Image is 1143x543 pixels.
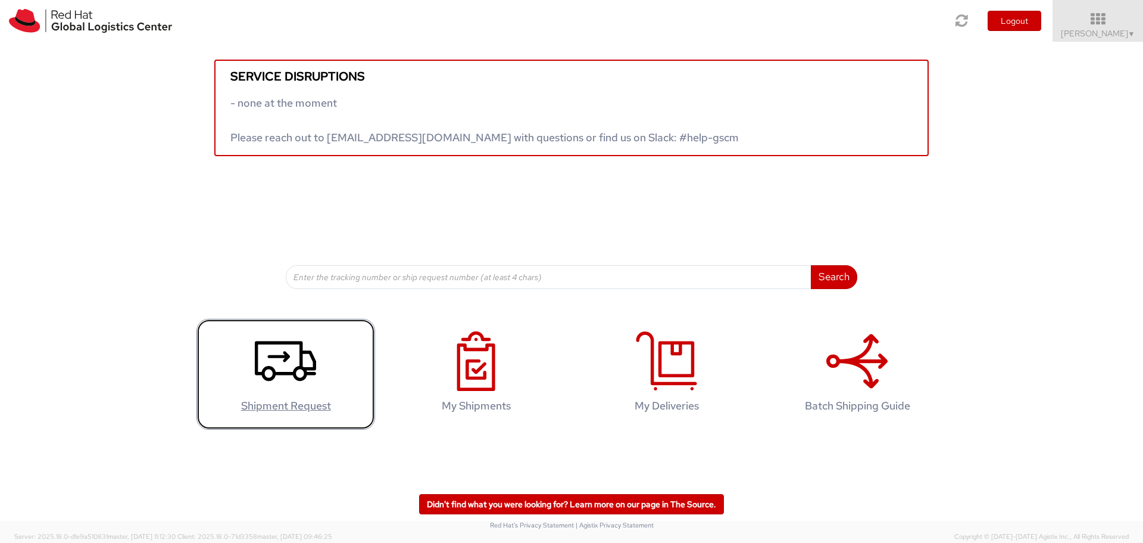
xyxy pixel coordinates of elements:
[209,400,363,412] h4: Shipment Request
[590,400,744,412] h4: My Deliveries
[954,532,1129,542] span: Copyright © [DATE]-[DATE] Agistix Inc., All Rights Reserved
[1128,29,1135,39] span: ▼
[257,532,332,541] span: master, [DATE] 09:46:25
[577,319,756,430] a: My Deliveries
[1061,28,1135,39] span: [PERSON_NAME]
[14,532,176,541] span: Server: 2025.18.0-d1e9a510831
[9,9,172,33] img: rh-logistics-00dfa346123c4ec078e1.svg
[214,60,929,156] a: Service disruptions - none at the moment Please reach out to [EMAIL_ADDRESS][DOMAIN_NAME] with qu...
[177,532,332,541] span: Client: 2025.18.0-71d3358
[387,319,566,430] a: My Shipments
[490,521,574,529] a: Red Hat's Privacy Statement
[576,521,654,529] a: | Agistix Privacy Statement
[230,70,913,83] h5: Service disruptions
[108,532,176,541] span: master, [DATE] 11:12:30
[230,96,739,144] span: - none at the moment Please reach out to [EMAIL_ADDRESS][DOMAIN_NAME] with questions or find us o...
[286,265,811,289] input: Enter the tracking number or ship request number (at least 4 chars)
[399,400,553,412] h4: My Shipments
[780,400,934,412] h4: Batch Shipping Guide
[419,494,724,514] a: Didn't find what you were looking for? Learn more on our page in The Source.
[768,319,947,430] a: Batch Shipping Guide
[196,319,375,430] a: Shipment Request
[988,11,1041,31] button: Logout
[811,265,857,289] button: Search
